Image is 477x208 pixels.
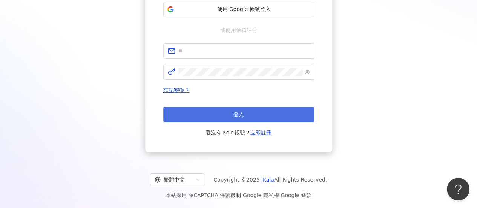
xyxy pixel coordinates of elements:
[243,192,279,198] a: Google 隱私權
[215,26,262,34] span: 或使用信箱註冊
[155,174,193,186] div: 繁體中文
[166,191,311,200] span: 本站採用 reCAPTCHA 保護機制
[304,69,310,75] span: eye-invisible
[163,2,314,17] button: 使用 Google 帳號登入
[279,192,281,198] span: |
[250,129,271,136] a: 立即註冊
[261,177,274,183] a: iKala
[447,178,469,200] iframe: Help Scout Beacon - Open
[241,192,243,198] span: |
[163,87,190,93] a: 忘記密碼？
[206,128,272,137] span: 還沒有 Kolr 帳號？
[233,111,244,117] span: 登入
[177,6,311,13] span: 使用 Google 帳號登入
[163,107,314,122] button: 登入
[281,192,311,198] a: Google 條款
[213,175,327,184] span: Copyright © 2025 All Rights Reserved.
